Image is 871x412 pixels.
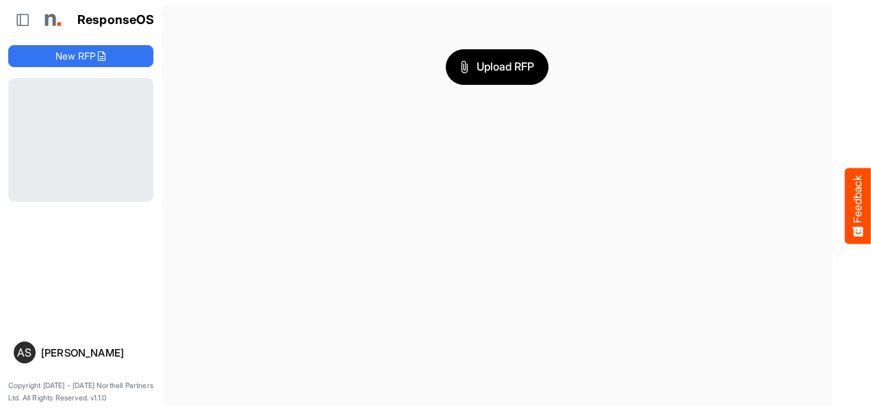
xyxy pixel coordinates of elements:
h1: ResponseOS [77,13,155,27]
button: New RFP [8,45,153,67]
p: Copyright [DATE] - [DATE] Northell Partners Ltd. All Rights Reserved. v1.1.0 [8,380,153,404]
div: Loading... [8,78,153,202]
img: Northell [38,6,65,34]
button: Upload RFP [446,49,548,85]
div: [PERSON_NAME] [41,348,148,358]
span: Upload RFP [460,58,534,76]
button: Feedback [845,168,871,244]
span: AS [17,347,31,358]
